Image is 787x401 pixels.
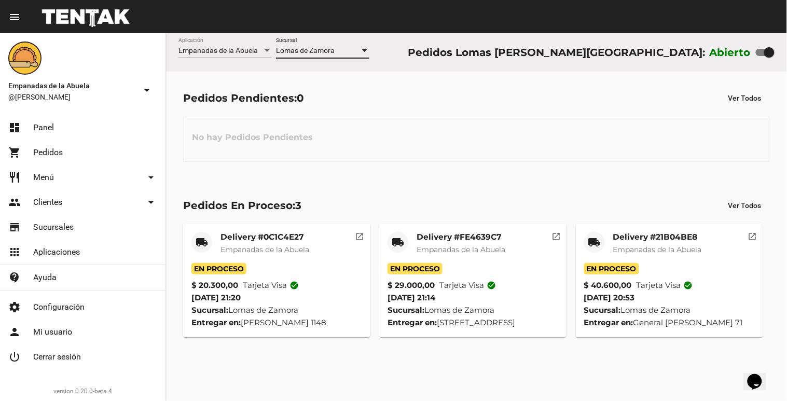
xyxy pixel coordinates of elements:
div: Pedidos Lomas [PERSON_NAME][GEOGRAPHIC_DATA]: [408,44,705,61]
mat-icon: open_in_new [551,230,561,240]
span: Tarjeta visa [637,279,693,292]
mat-icon: contact_support [8,271,21,284]
mat-icon: local_shipping [588,236,601,248]
mat-icon: person [8,326,21,338]
span: Cerrar sesión [33,352,81,362]
span: Ver Todos [728,94,762,102]
mat-icon: local_shipping [196,236,208,248]
img: f0136945-ed32-4f7c-91e3-a375bc4bb2c5.png [8,42,42,75]
span: Empanadas de la Abuela [8,79,136,92]
span: Configuración [33,302,85,312]
mat-icon: arrow_drop_down [145,171,157,184]
mat-card-title: Delivery #21B04BE8 [613,232,702,242]
iframe: chat widget [743,359,777,391]
span: Mi usuario [33,327,72,337]
mat-icon: check_circle [487,281,496,290]
span: Empanadas de la Abuela [220,245,309,254]
span: Pedidos [33,147,63,158]
span: @[PERSON_NAME] [8,92,136,102]
div: [STREET_ADDRESS] [388,316,558,329]
button: Ver Todos [720,89,770,107]
mat-icon: local_shipping [392,236,404,248]
mat-icon: store [8,221,21,233]
strong: $ 40.600,00 [584,279,632,292]
mat-card-title: Delivery #0C1C4E27 [220,232,309,242]
span: Sucursales [33,222,74,232]
strong: Sucursal: [584,305,621,315]
mat-icon: dashboard [8,121,21,134]
div: Lomas de Zamora [584,304,755,316]
strong: Sucursal: [191,305,228,315]
mat-icon: open_in_new [355,230,365,240]
span: En Proceso [388,263,443,274]
span: [DATE] 21:20 [191,293,241,302]
mat-icon: power_settings_new [8,351,21,363]
span: Panel [33,122,54,133]
mat-icon: restaurant [8,171,21,184]
span: Empanadas de la Abuela [178,46,258,54]
div: version 0.20.0-beta.4 [8,386,157,396]
mat-icon: check_circle [290,281,299,290]
span: 0 [297,92,304,104]
button: Ver Todos [720,196,770,215]
span: Aplicaciones [33,247,80,257]
strong: Entregar en: [191,317,241,327]
strong: Sucursal: [388,305,424,315]
strong: $ 29.000,00 [388,279,435,292]
span: Menú [33,172,54,183]
span: Empanadas de la Abuela [613,245,702,254]
span: En Proceso [191,263,246,274]
mat-icon: settings [8,301,21,313]
strong: Entregar en: [584,317,633,327]
mat-icon: people [8,196,21,209]
strong: Entregar en: [388,317,437,327]
mat-card-title: Delivery #FE4639C7 [417,232,505,242]
span: Ver Todos [728,201,762,210]
span: Ayuda [33,272,57,283]
span: Tarjeta visa [243,279,299,292]
span: [DATE] 20:53 [584,293,635,302]
span: Clientes [33,197,62,208]
div: [PERSON_NAME] 1148 [191,316,362,329]
strong: $ 20.300,00 [191,279,238,292]
label: Abierto [710,44,751,61]
span: [DATE] 21:14 [388,293,435,302]
div: Lomas de Zamora [191,304,362,316]
span: Tarjeta visa [439,279,496,292]
mat-icon: open_in_new [748,230,757,240]
span: Empanadas de la Abuela [417,245,505,254]
mat-icon: shopping_cart [8,146,21,159]
mat-icon: menu [8,11,21,23]
span: Lomas de Zamora [276,46,335,54]
span: En Proceso [584,263,639,274]
div: Pedidos En Proceso: [183,197,301,214]
div: Lomas de Zamora [388,304,558,316]
mat-icon: check_circle [684,281,693,290]
div: Pedidos Pendientes: [183,90,304,106]
h3: No hay Pedidos Pendientes [184,122,321,153]
span: 3 [295,199,301,212]
mat-icon: arrow_drop_down [141,84,153,96]
mat-icon: arrow_drop_down [145,196,157,209]
mat-icon: apps [8,246,21,258]
div: General [PERSON_NAME] 71 [584,316,755,329]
